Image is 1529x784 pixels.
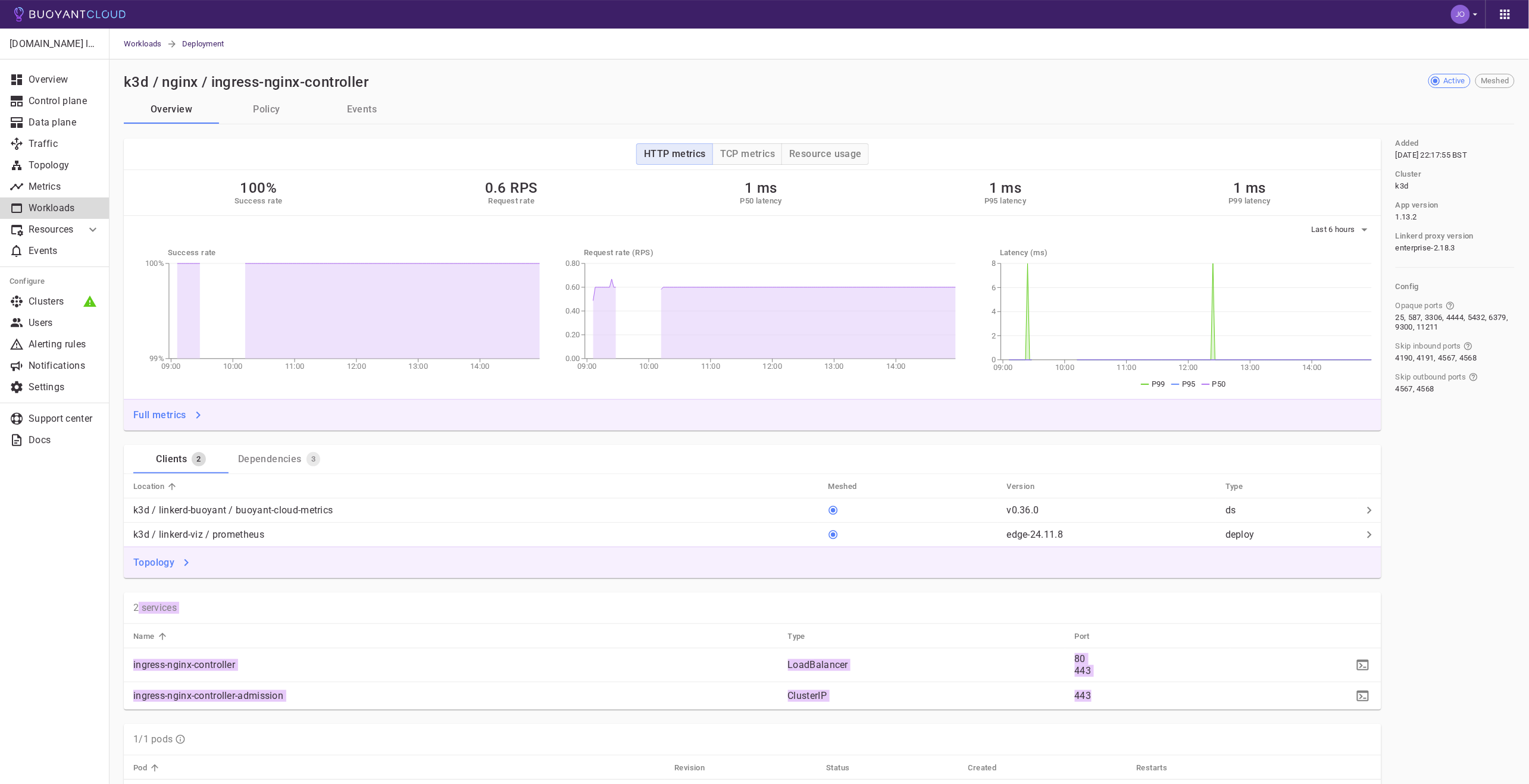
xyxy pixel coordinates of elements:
p: deploy [1225,529,1358,541]
tspan: 11:00 [701,362,721,371]
p: ingress-nginx-controller [133,659,778,671]
a: Topology [129,552,196,573]
p: Overview [29,74,100,86]
h5: Success rate [168,248,540,258]
a: Overview [124,95,219,124]
tspan: 8 [992,259,996,268]
button: HTTP metrics [636,143,713,165]
tspan: 09:00 [161,362,181,371]
tspan: 10:00 [639,362,659,371]
h4: TCP metrics [720,148,775,160]
p: k3d / linkerd-buoyant / buoyant-cloud-metrics [133,504,333,516]
svg: Ports that bypass the Linkerd proxy for outgoing connections [1469,372,1478,382]
span: Deployment [182,29,239,59]
span: 3 [307,454,320,464]
tspan: 14:00 [470,362,490,371]
tspan: 4 [992,308,996,316]
h2: 0.6 RPS [485,180,538,196]
svg: Ports that bypass the Linkerd proxy for incoming connections [1464,341,1473,351]
tspan: 09:00 [577,362,597,371]
h2: 1 ms [984,180,1026,196]
p: Control plane [29,95,100,107]
span: Restarts [1137,763,1183,773]
h2: 1 ms [740,180,782,196]
p: ds [1225,504,1358,516]
tspan: 11:00 [285,362,305,371]
tspan: 0 [992,356,996,365]
p: v0.36.0 [1007,504,1039,516]
tspan: 99% [149,355,164,363]
a: Dependencies3 [229,445,330,473]
h4: Resource usage [789,148,862,160]
span: P95 [1182,380,1196,388]
p: ClusterIP [788,690,1065,702]
span: Location [133,481,180,492]
tspan: 10:00 [223,362,243,371]
h4: Topology [133,557,174,569]
h5: Version [1007,482,1035,491]
p: Workloads [29,202,100,214]
p: Events [29,245,100,257]
tspan: 12:00 [347,362,367,371]
button: Policy [219,95,314,124]
tspan: 14:00 [886,362,906,371]
p: 2 services [133,602,177,614]
span: Status [826,763,865,773]
p: [DOMAIN_NAME] labs [10,38,99,50]
span: Type [1225,481,1259,492]
tspan: 12:00 [763,362,783,371]
p: Traffic [29,138,100,150]
div: Clients [151,449,187,465]
tspan: 13:00 [409,362,429,371]
h2: 1 ms [1229,180,1271,196]
h5: Meshed [828,482,856,491]
span: Skip inbound ports [1396,341,1461,351]
span: 25, 587, 3306, 4444, 5432, 6379, 9300, 11211 [1396,313,1512,332]
tspan: 100% [145,259,164,268]
h5: Created [968,763,997,773]
p: k3d / linkerd-viz / prometheus [133,529,264,541]
h5: Request rate (RPS) [584,248,956,258]
h4: Full metrics [133,409,186,421]
span: 4567, 4568 [1396,384,1434,394]
span: Pod [133,763,162,773]
p: Topology [29,159,100,171]
span: Type [788,631,821,642]
p: Users [29,317,100,329]
h5: Name [133,632,155,641]
h5: Configure [10,277,100,286]
tspan: 13:00 [825,362,845,371]
tspan: 12:00 [1179,363,1199,372]
tspan: 14:00 [1302,363,1322,372]
h5: Revision [674,763,705,773]
tspan: 10:00 [1055,363,1075,372]
a: Workloads [124,29,167,59]
p: Settings [29,381,100,393]
span: Opaque ports [1396,301,1443,311]
p: ingress-nginx-controller-admission [133,690,778,702]
p: Alerting rules [29,338,100,350]
button: Resource usage [781,143,869,165]
h5: Status [826,763,849,773]
span: Port [1075,631,1106,642]
h5: Latency (ms) [1000,248,1372,258]
span: kubectl -n nginx describe service ingress-nginx-controller-admission [1354,691,1372,700]
h4: HTTP metrics [644,148,706,160]
span: Created [968,763,1012,773]
h5: Type [788,632,806,641]
tspan: 0.40 [565,307,580,316]
button: Events [314,95,409,124]
h2: 100% [234,180,283,196]
span: kubectl -n nginx describe service ingress-nginx-controller [1354,660,1372,669]
tspan: 09:00 [993,363,1013,372]
img: Joe Fuller [1451,5,1470,24]
span: Name [133,631,170,642]
p: Clusters [29,296,100,308]
p: 443 [1075,690,1230,702]
span: Last 6 hours [1311,225,1358,234]
button: TCP metrics [712,143,782,165]
button: Last 6 hours [1311,221,1372,239]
